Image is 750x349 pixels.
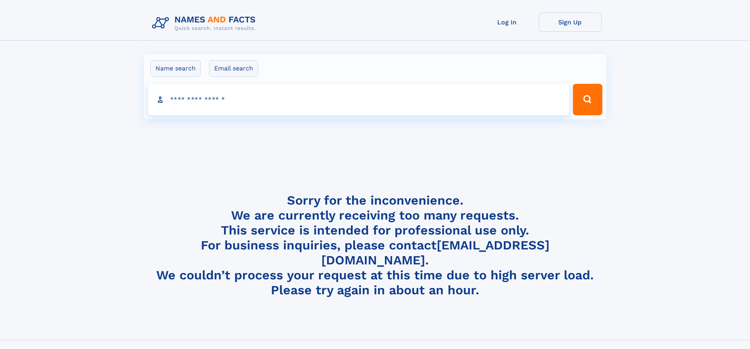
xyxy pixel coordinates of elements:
[149,13,262,34] img: Logo Names and Facts
[476,13,539,32] a: Log In
[149,193,602,298] h4: Sorry for the inconvenience. We are currently receiving too many requests. This service is intend...
[321,238,550,268] a: [EMAIL_ADDRESS][DOMAIN_NAME]
[148,84,570,115] input: search input
[573,84,602,115] button: Search Button
[150,60,201,77] label: Name search
[209,60,258,77] label: Email search
[539,13,602,32] a: Sign Up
